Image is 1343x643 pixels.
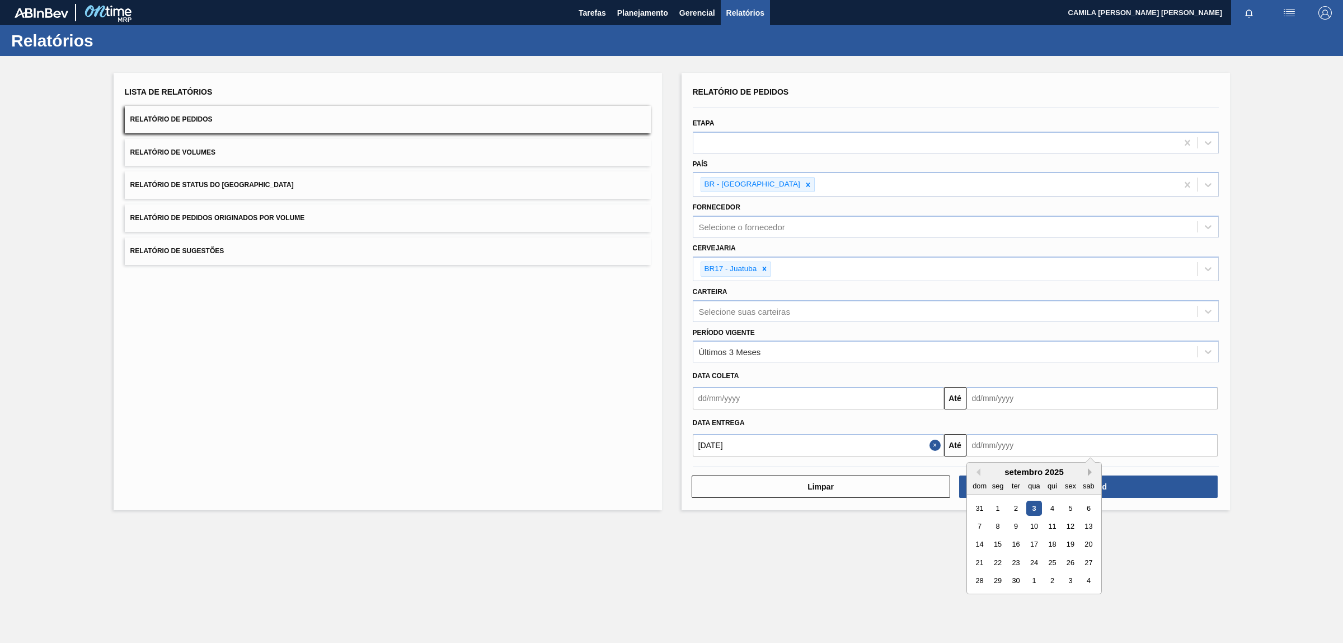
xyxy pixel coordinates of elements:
input: dd/mm/yyyy [966,434,1218,456]
h1: Relatórios [11,34,210,47]
input: dd/mm/yyyy [693,387,944,409]
div: Choose terça-feira, 16 de setembro de 2025 [1008,537,1023,552]
div: Choose sábado, 27 de setembro de 2025 [1081,555,1096,570]
button: Close [929,434,944,456]
div: sab [1081,478,1096,493]
img: TNhmsLtSVTkK8tSr43FrP2fwEKptu5GPRR3wAAAABJRU5ErkJggg== [15,8,68,18]
div: Choose sábado, 6 de setembro de 2025 [1081,500,1096,515]
div: Choose sábado, 13 de setembro de 2025 [1081,519,1096,534]
div: Choose quarta-feira, 24 de setembro de 2025 [1026,555,1041,570]
img: userActions [1283,6,1296,20]
button: Relatório de Sugestões [125,237,651,265]
label: Cervejaria [693,244,736,252]
div: qui [1044,478,1059,493]
button: Até [944,387,966,409]
span: Tarefas [579,6,606,20]
div: qua [1026,478,1041,493]
div: Choose terça-feira, 23 de setembro de 2025 [1008,555,1023,570]
label: Etapa [693,119,715,127]
span: Relatórios [726,6,764,20]
label: Fornecedor [693,203,740,211]
div: Choose terça-feira, 9 de setembro de 2025 [1008,519,1023,534]
div: seg [990,478,1005,493]
div: Choose segunda-feira, 15 de setembro de 2025 [990,537,1005,552]
div: setembro 2025 [967,467,1101,477]
div: Choose domingo, 21 de setembro de 2025 [972,555,987,570]
button: Limpar [692,476,950,498]
span: Relatório de Pedidos [693,87,789,96]
div: Choose quinta-feira, 18 de setembro de 2025 [1044,537,1059,552]
span: Planejamento [617,6,668,20]
button: Relatório de Pedidos [125,106,651,133]
div: Choose domingo, 7 de setembro de 2025 [972,519,987,534]
button: Notificações [1231,5,1267,21]
div: Choose terça-feira, 2 de setembro de 2025 [1008,500,1023,515]
div: Choose sexta-feira, 12 de setembro de 2025 [1063,519,1078,534]
input: dd/mm/yyyy [693,434,944,456]
div: Choose sábado, 20 de setembro de 2025 [1081,537,1096,552]
div: Choose sexta-feira, 5 de setembro de 2025 [1063,500,1078,515]
div: Choose segunda-feira, 1 de setembro de 2025 [990,500,1005,515]
span: Gerencial [679,6,715,20]
div: Últimos 3 Meses [699,347,761,357]
button: Relatório de Status do [GEOGRAPHIC_DATA] [125,171,651,199]
div: Choose quinta-feira, 25 de setembro de 2025 [1044,555,1059,570]
div: dom [972,478,987,493]
div: Choose terça-feira, 30 de setembro de 2025 [1008,573,1023,588]
label: Período Vigente [693,329,755,337]
span: Data entrega [693,419,745,427]
button: Relatório de Pedidos Originados por Volume [125,204,651,232]
div: BR17 - Juatuba [701,262,759,276]
label: Carteira [693,288,727,296]
span: Relatório de Sugestões [130,247,224,255]
div: Choose quarta-feira, 17 de setembro de 2025 [1026,537,1041,552]
span: Data coleta [693,372,739,380]
div: Choose quinta-feira, 2 de outubro de 2025 [1044,573,1059,588]
div: Choose quinta-feira, 11 de setembro de 2025 [1044,519,1059,534]
label: País [693,160,708,168]
div: Choose sexta-feira, 26 de setembro de 2025 [1063,555,1078,570]
div: BR - [GEOGRAPHIC_DATA] [701,178,802,192]
div: Choose domingo, 14 de setembro de 2025 [972,537,987,552]
span: Relatório de Volumes [130,148,215,156]
button: Até [944,434,966,456]
div: Choose quarta-feira, 10 de setembro de 2025 [1026,519,1041,534]
div: Choose quarta-feira, 1 de outubro de 2025 [1026,573,1041,588]
div: Choose quinta-feira, 4 de setembro de 2025 [1044,500,1059,515]
div: Choose domingo, 28 de setembro de 2025 [972,573,987,588]
div: Choose quarta-feira, 3 de setembro de 2025 [1026,500,1041,515]
div: month 2025-09 [970,499,1097,590]
img: Logout [1318,6,1332,20]
span: Lista de Relatórios [125,87,213,96]
span: Relatório de Pedidos Originados por Volume [130,214,305,222]
div: Selecione suas carteiras [699,306,790,316]
div: sex [1063,478,1078,493]
div: Choose domingo, 31 de agosto de 2025 [972,500,987,515]
div: ter [1008,478,1023,493]
div: Choose segunda-feira, 22 de setembro de 2025 [990,555,1005,570]
span: Relatório de Status do [GEOGRAPHIC_DATA] [130,181,294,189]
button: Download [959,476,1218,498]
div: Choose segunda-feira, 8 de setembro de 2025 [990,519,1005,534]
div: Choose segunda-feira, 29 de setembro de 2025 [990,573,1005,588]
div: Choose sábado, 4 de outubro de 2025 [1081,573,1096,588]
div: Choose sexta-feira, 3 de outubro de 2025 [1063,573,1078,588]
button: Next Month [1088,468,1096,476]
div: Selecione o fornecedor [699,222,785,232]
input: dd/mm/yyyy [966,387,1218,409]
div: Choose sexta-feira, 19 de setembro de 2025 [1063,537,1078,552]
span: Relatório de Pedidos [130,115,213,123]
button: Relatório de Volumes [125,139,651,166]
button: Previous Month [973,468,980,476]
